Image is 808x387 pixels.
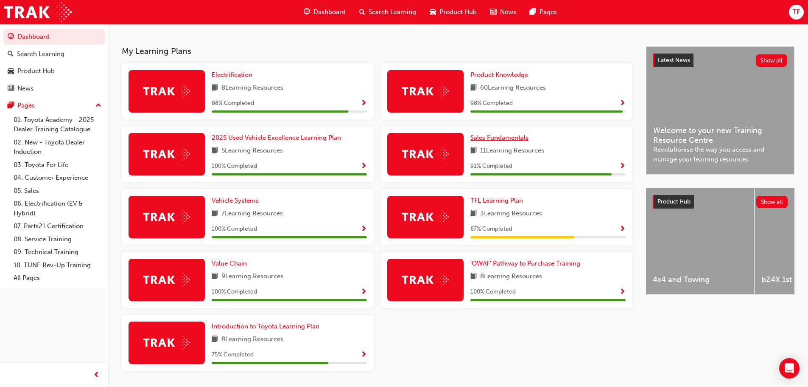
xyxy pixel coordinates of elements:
[212,287,257,297] span: 100 % Completed
[402,273,449,286] img: Trak
[361,288,367,296] span: Show Progress
[402,85,449,98] img: Trak
[793,7,800,17] span: TF
[619,226,626,233] span: Show Progress
[470,70,531,80] a: Product Knowledge
[212,99,254,108] span: 88 % Completed
[212,83,218,93] span: book-icon
[221,146,283,156] span: 5 Learning Resources
[297,3,352,21] a: guage-iconDashboard
[439,7,477,17] span: Product Hub
[361,161,367,172] button: Show Progress
[361,350,367,360] button: Show Progress
[756,196,788,208] button: Show all
[4,3,72,22] img: Trak
[369,7,416,17] span: Search Learning
[3,29,105,45] a: Dashboard
[480,209,542,219] span: 3 Learning Resources
[3,27,105,98] button: DashboardSearch LearningProduct HubNews
[17,101,35,110] div: Pages
[212,350,254,360] span: 75 % Completed
[143,210,190,223] img: Trak
[304,7,310,17] span: guage-icon
[653,54,787,67] a: Latest NewsShow all
[789,5,804,20] button: TF
[470,146,477,156] span: book-icon
[756,54,788,67] button: Show all
[470,133,532,143] a: Sales Fundamentals
[221,271,283,282] span: 9 Learning Resources
[212,271,218,282] span: book-icon
[402,210,449,223] img: Trak
[212,70,256,80] a: Electrification
[480,146,544,156] span: 11 Learning Resources
[10,113,105,136] a: 01. Toyota Academy - 2025 Dealer Training Catalogue
[8,51,14,58] span: search-icon
[470,161,512,171] span: 91 % Completed
[3,81,105,96] a: News
[470,196,526,206] a: TFL Learning Plan
[143,273,190,286] img: Trak
[470,134,528,141] span: Sales Fundamentals
[3,46,105,62] a: Search Learning
[480,271,542,282] span: 8 Learning Resources
[361,100,367,107] span: Show Progress
[212,322,319,330] span: Introduction to Toyota Learning Plan
[17,66,55,76] div: Product Hub
[361,163,367,170] span: Show Progress
[430,7,436,17] span: car-icon
[3,98,105,113] button: Pages
[221,83,283,93] span: 8 Learning Resources
[10,158,105,172] a: 03. Toyota For Life
[361,98,367,109] button: Show Progress
[212,209,218,219] span: book-icon
[619,288,626,296] span: Show Progress
[619,287,626,297] button: Show Progress
[530,7,536,17] span: pages-icon
[619,163,626,170] span: Show Progress
[3,63,105,79] a: Product Hub
[212,334,218,345] span: book-icon
[361,351,367,359] span: Show Progress
[523,3,564,21] a: pages-iconPages
[313,7,346,17] span: Dashboard
[470,83,477,93] span: book-icon
[500,7,516,17] span: News
[212,224,257,234] span: 100 % Completed
[10,136,105,158] a: 02. New - Toyota Dealer Induction
[470,259,584,268] a: 'OWAF' Pathway to Purchase Training
[619,224,626,234] button: Show Progress
[8,68,14,75] span: car-icon
[10,171,105,184] a: 04. Customer Experience
[212,196,262,206] a: Vehicle Systems
[470,71,528,79] span: Product Knowledge
[10,271,105,285] a: All Pages
[361,224,367,234] button: Show Progress
[646,188,754,294] a: 4x4 and Towing
[619,98,626,109] button: Show Progress
[212,259,250,268] a: Value Chain
[122,46,632,56] h3: My Learning Plans
[10,246,105,259] a: 09. Technical Training
[17,49,64,59] div: Search Learning
[212,71,252,79] span: Electrification
[359,7,365,17] span: search-icon
[143,85,190,98] img: Trak
[653,195,788,209] a: Product HubShow all
[540,7,557,17] span: Pages
[619,161,626,172] button: Show Progress
[10,197,105,220] a: 06. Electrification (EV & Hybrid)
[10,233,105,246] a: 08. Service Training
[361,226,367,233] span: Show Progress
[470,197,523,204] span: TFL Learning Plan
[480,83,546,93] span: 60 Learning Resources
[653,126,787,145] span: Welcome to your new Training Resource Centre
[8,85,14,93] span: news-icon
[212,197,259,204] span: Vehicle Systems
[402,147,449,161] img: Trak
[221,209,283,219] span: 7 Learning Resources
[10,259,105,272] a: 10. TUNE Rev-Up Training
[470,224,512,234] span: 67 % Completed
[470,271,477,282] span: book-icon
